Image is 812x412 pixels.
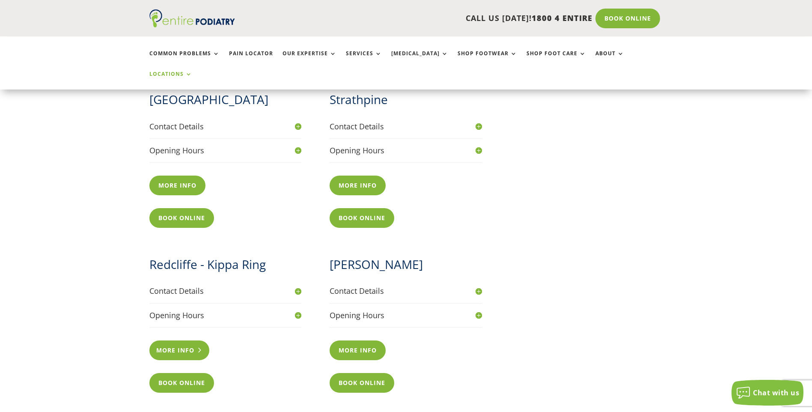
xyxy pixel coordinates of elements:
a: Services [346,51,382,69]
a: More info [330,340,386,360]
h4: Opening Hours [149,310,302,321]
a: Book Online [595,9,660,28]
h4: Contact Details [149,121,302,132]
a: More info [149,176,205,195]
a: Pain Locator [229,51,273,69]
h4: Contact Details [330,121,482,132]
a: More info [330,176,386,195]
a: Book Online [149,373,214,393]
span: Chat with us [753,388,799,397]
a: Book Online [330,208,394,228]
a: About [595,51,624,69]
h2: [GEOGRAPHIC_DATA] [149,91,302,112]
h4: Opening Hours [330,145,482,156]
h4: Contact Details [149,286,302,296]
button: Chat with us [732,380,803,406]
h4: Contact Details [330,286,482,296]
p: CALL US [DATE]! [268,13,592,24]
span: 1800 4 ENTIRE [532,13,592,23]
a: Shop Footwear [458,51,517,69]
a: Entire Podiatry [149,21,235,29]
a: Locations [149,71,192,90]
img: logo (1) [149,9,235,27]
a: Book Online [330,373,394,393]
h4: Opening Hours [330,310,482,321]
a: More info [149,340,210,360]
h2: Strathpine [330,91,482,112]
h2: Redcliffe - Kippa Ring [149,256,302,277]
h2: [PERSON_NAME] [330,256,482,277]
a: Our Expertise [283,51,336,69]
h4: Opening Hours [149,145,302,156]
a: Book Online [149,208,214,228]
a: Common Problems [149,51,220,69]
a: Shop Foot Care [526,51,586,69]
a: [MEDICAL_DATA] [391,51,448,69]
